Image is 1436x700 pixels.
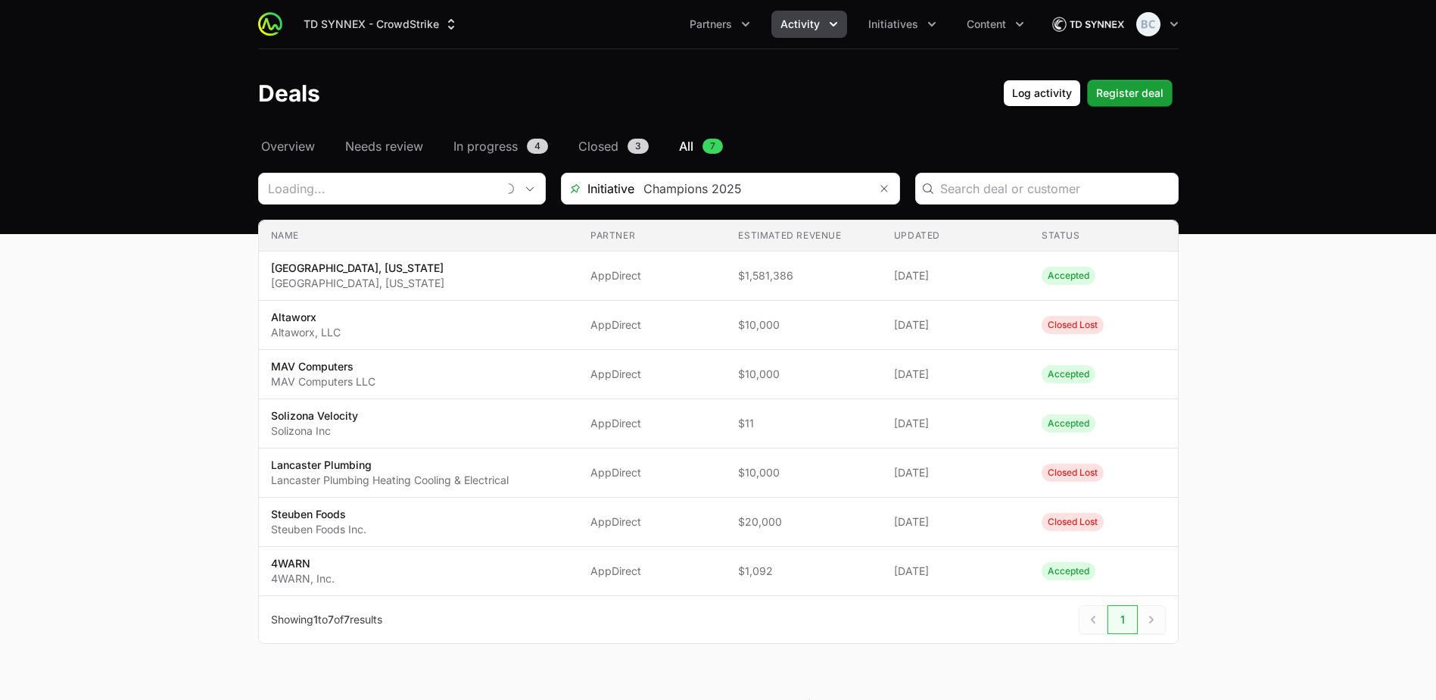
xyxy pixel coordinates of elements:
[702,139,723,154] span: 7
[1029,220,1177,252] th: Status
[261,137,315,155] span: Overview
[578,137,618,155] span: Closed
[894,416,1017,431] span: [DATE]
[271,556,335,571] p: 4WARN
[1107,605,1138,634] span: 1
[271,473,509,488] p: Lancaster Plumbing Heating Cooling & Electrical
[590,317,714,333] span: AppDirect
[258,12,282,36] img: ActivitySource
[344,613,350,626] span: 7
[958,11,1033,38] div: Content menu
[271,325,341,340] p: Altaworx, LLC
[894,317,1017,333] span: [DATE]
[575,137,652,155] a: Closed3
[527,139,548,154] span: 4
[590,367,714,382] span: AppDirect
[771,11,847,38] button: Activity
[1136,12,1160,36] img: Bethany Crossley
[271,458,509,473] p: Lancaster Plumbing
[590,268,714,283] span: AppDirect
[940,180,1169,198] input: Search deal or customer
[271,507,366,522] p: Steuben Foods
[1087,80,1173,107] button: Register deal
[294,11,468,38] div: Supplier switch menu
[282,11,1033,38] div: Main navigation
[1051,9,1124,39] img: TD SYNNEX
[894,268,1017,283] span: [DATE]
[515,173,545,204] div: Open
[628,139,649,154] span: 3
[271,408,358,423] p: Solizona Velocity
[259,220,578,252] th: Name
[738,416,869,431] span: $11
[342,137,426,155] a: Needs review
[690,17,732,32] span: Partners
[738,268,869,283] span: $1,581,386
[271,423,358,439] p: Solizona Inc
[1003,80,1081,107] button: Log activity
[780,17,820,32] span: Activity
[590,416,714,431] span: AppDirect
[726,220,881,252] th: Estimated revenue
[590,564,714,579] span: AppDirect
[1003,80,1173,107] div: Primary actions
[738,514,869,530] span: $20,000
[271,522,366,537] p: Steuben Foods Inc.
[258,80,320,107] h1: Deals
[562,180,634,198] span: Initiative
[894,465,1017,480] span: [DATE]
[634,173,869,204] input: Search initiatives
[1096,84,1163,102] span: Register deal
[894,564,1017,579] span: [DATE]
[738,465,869,480] span: $10,000
[679,137,693,155] span: All
[681,11,759,38] div: Partners menu
[271,359,375,374] p: MAV Computers
[578,220,726,252] th: Partner
[590,514,714,530] span: AppDirect
[259,173,497,204] input: Loading...
[328,613,334,626] span: 7
[453,137,518,155] span: In progress
[894,367,1017,382] span: [DATE]
[771,11,847,38] div: Activity menu
[258,137,318,155] a: Overview
[590,465,714,480] span: AppDirect
[271,310,341,325] p: Altaworx
[271,374,375,389] p: MAV Computers LLC
[681,11,759,38] button: Partners
[258,137,1179,155] nav: Deals navigation
[450,137,551,155] a: In progress4
[738,564,869,579] span: $1,092
[313,613,318,626] span: 1
[859,11,945,38] div: Initiatives menu
[869,173,899,204] button: Remove
[882,220,1029,252] th: Updated
[1012,84,1072,102] span: Log activity
[676,137,726,155] a: All7
[868,17,918,32] span: Initiatives
[967,17,1006,32] span: Content
[894,514,1017,530] span: [DATE]
[958,11,1033,38] button: Content
[271,261,444,276] p: [GEOGRAPHIC_DATA], [US_STATE]
[345,137,423,155] span: Needs review
[258,173,1179,644] section: Deals Filters
[859,11,945,38] button: Initiatives
[738,317,869,333] span: $10,000
[294,11,468,38] button: TD SYNNEX - CrowdStrike
[271,612,382,627] p: Showing to of results
[271,571,335,586] p: 4WARN, Inc.
[738,367,869,382] span: $10,000
[271,276,444,291] p: [GEOGRAPHIC_DATA], [US_STATE]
